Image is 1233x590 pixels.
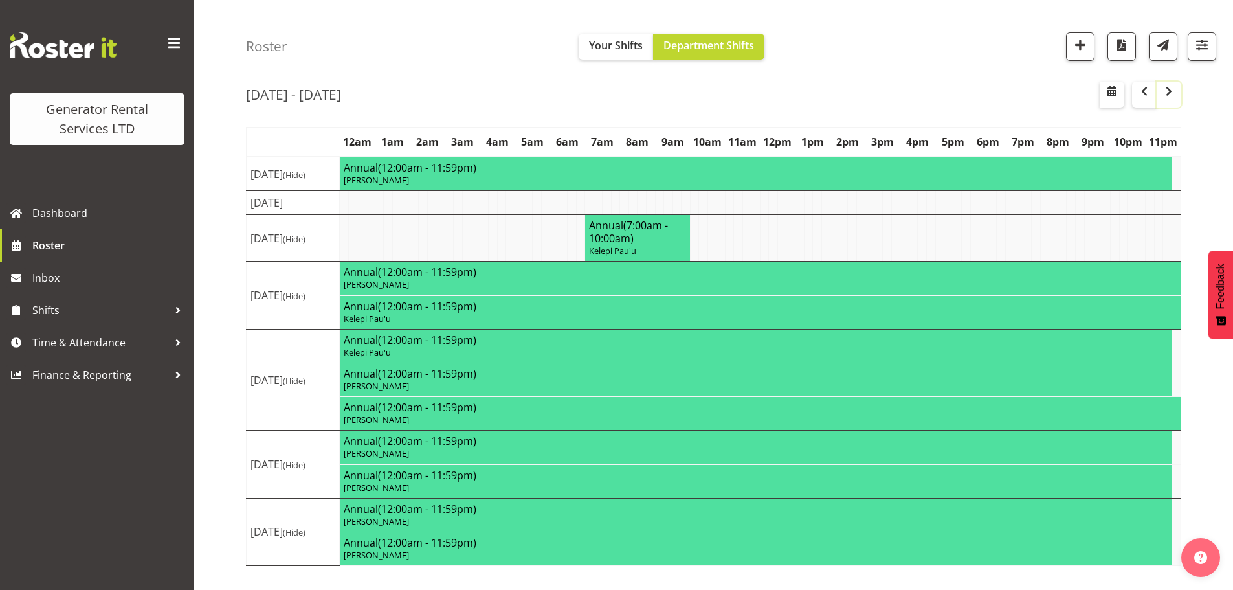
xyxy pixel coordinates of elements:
[1149,32,1177,61] button: Send a list of all shifts for the selected filtered period to all rostered employees.
[344,346,391,358] span: Kelepi Pau'u
[283,290,305,302] span: (Hide)
[1005,128,1040,157] th: 7pm
[247,215,340,262] td: [DATE]
[32,301,168,320] span: Shifts
[247,191,340,215] td: [DATE]
[246,39,287,54] h4: Roster
[655,128,690,157] th: 9am
[344,414,409,425] span: [PERSON_NAME]
[344,401,1177,414] h4: Annual
[283,527,305,538] span: (Hide)
[378,161,476,175] span: (12:00am - 11:59pm)
[480,128,515,157] th: 4am
[10,32,117,58] img: Rosterit website logo
[378,502,476,516] span: (12:00am - 11:59pm)
[247,431,340,498] td: [DATE]
[589,38,643,52] span: Your Shifts
[1188,32,1216,61] button: Filter Shifts
[344,300,1177,313] h4: Annual
[32,203,188,223] span: Dashboard
[32,268,188,288] span: Inbox
[344,469,1167,482] h4: Annual
[344,536,1167,549] h4: Annual
[344,549,409,561] span: [PERSON_NAME]
[378,536,476,550] span: (12:00am - 11:59pm)
[378,400,476,414] span: (12:00am - 11:59pm)
[344,380,409,392] span: [PERSON_NAME]
[760,128,795,157] th: 12pm
[32,333,168,352] span: Time & Attendance
[1146,128,1181,157] th: 11pm
[585,128,620,157] th: 7am
[1208,251,1233,339] button: Feedback - Show survey
[344,482,409,494] span: [PERSON_NAME]
[375,128,410,157] th: 1am
[344,161,1167,174] h4: Annual
[1111,128,1146,157] th: 10pm
[1076,128,1111,157] th: 9pm
[653,34,764,60] button: Department Shifts
[589,218,668,245] span: (7:00am - 10:00am)
[344,367,1167,380] h4: Annual
[344,503,1167,516] h4: Annual
[410,128,445,157] th: 2am
[1100,82,1124,108] button: Select a specific date within the roster.
[795,128,830,157] th: 1pm
[344,448,409,459] span: [PERSON_NAME]
[515,128,550,157] th: 5am
[900,128,935,157] th: 4pm
[344,516,409,527] span: [PERSON_NAME]
[589,219,685,245] h4: Annual
[690,128,725,157] th: 10am
[970,128,1005,157] th: 6pm
[935,128,970,157] th: 5pm
[344,313,391,324] span: Kelepi Pau'u
[620,128,655,157] th: 8am
[725,128,760,157] th: 11am
[344,266,1177,278] h4: Annual
[1066,32,1094,61] button: Add a new shift
[1194,551,1207,564] img: help-xxl-2.png
[378,468,476,482] span: (12:00am - 11:59pm)
[579,34,653,60] button: Your Shifts
[283,169,305,181] span: (Hide)
[830,128,865,157] th: 2pm
[663,38,754,52] span: Department Shifts
[344,334,1167,346] h4: Annual
[32,236,188,255] span: Roster
[283,375,305,387] span: (Hide)
[1107,32,1136,61] button: Download a PDF of the roster according to the set date range.
[378,434,476,448] span: (12:00am - 11:59pm)
[344,174,409,186] span: [PERSON_NAME]
[340,128,375,157] th: 12am
[1215,264,1227,309] span: Feedback
[247,262,340,329] td: [DATE]
[23,100,172,139] div: Generator Rental Services LTD
[378,333,476,347] span: (12:00am - 11:59pm)
[589,245,636,256] span: Kelepi Pau'u
[378,265,476,279] span: (12:00am - 11:59pm)
[247,157,340,191] td: [DATE]
[344,435,1167,448] h4: Annual
[445,128,480,157] th: 3am
[865,128,900,157] th: 3pm
[246,86,341,103] h2: [DATE] - [DATE]
[283,233,305,245] span: (Hide)
[1040,128,1075,157] th: 8pm
[283,459,305,471] span: (Hide)
[247,329,340,431] td: [DATE]
[378,299,476,313] span: (12:00am - 11:59pm)
[247,498,340,565] td: [DATE]
[378,367,476,381] span: (12:00am - 11:59pm)
[344,278,409,290] span: [PERSON_NAME]
[32,365,168,385] span: Finance & Reporting
[550,128,585,157] th: 6am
